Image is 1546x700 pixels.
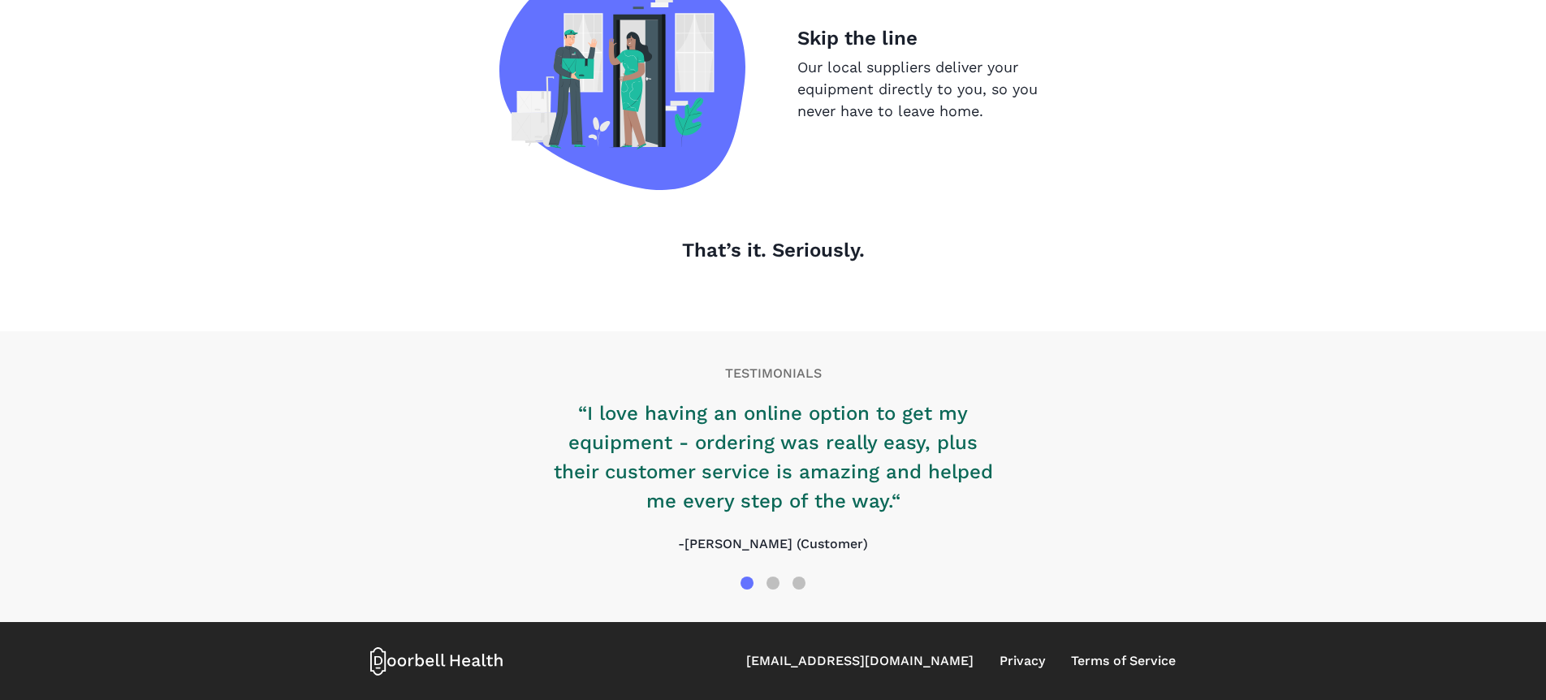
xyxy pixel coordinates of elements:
[797,24,1047,53] p: Skip the line
[1000,651,1045,671] a: Privacy
[746,651,974,671] a: [EMAIL_ADDRESS][DOMAIN_NAME]
[370,364,1176,383] p: TESTIMONIALS
[546,399,1000,516] p: “I love having an online option to get my equipment - ordering was really easy, plus their custom...
[370,235,1176,265] p: That’s it. Seriously.
[1071,651,1176,671] a: Terms of Service
[546,534,1000,554] p: -[PERSON_NAME] (Customer)
[797,56,1047,122] p: Our local suppliers deliver your equipment directly to you, so you never have to leave home.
